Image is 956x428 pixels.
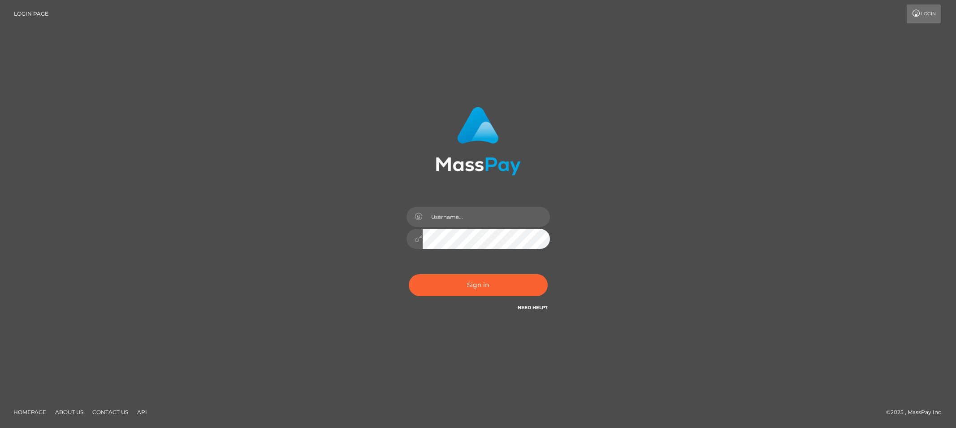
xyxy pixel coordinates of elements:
div: © 2025 , MassPay Inc. [886,407,949,417]
a: API [134,405,151,419]
a: Login [907,4,941,23]
a: Login Page [14,4,48,23]
a: About Us [52,405,87,419]
input: Username... [423,207,550,227]
a: Contact Us [89,405,132,419]
a: Homepage [10,405,50,419]
button: Sign in [409,274,548,296]
img: MassPay Login [436,107,521,175]
a: Need Help? [518,305,548,310]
